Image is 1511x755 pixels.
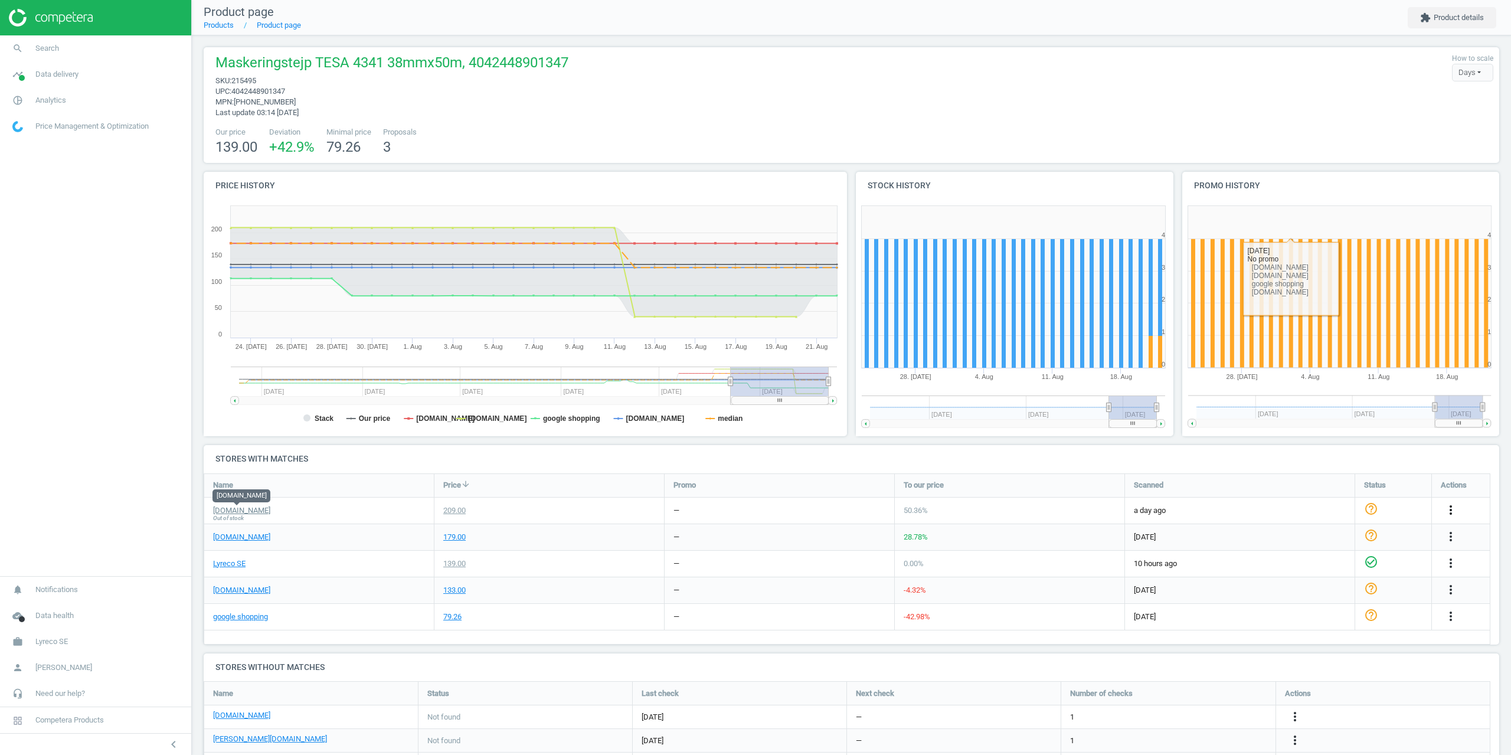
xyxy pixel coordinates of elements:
[213,585,270,596] a: [DOMAIN_NAME]
[1364,608,1378,622] i: help_outline
[443,558,466,569] div: 139.00
[673,532,679,542] div: —
[1408,7,1496,28] button: extensionProduct details
[231,87,285,96] span: 4042448901347
[1420,12,1431,23] i: extension
[444,343,462,350] tspan: 3. Aug
[1162,231,1165,238] text: 4
[269,127,315,138] span: Deviation
[1487,361,1491,368] text: 0
[1134,505,1346,516] span: a day ago
[211,225,222,233] text: 200
[1487,264,1491,271] text: 3
[35,95,66,106] span: Analytics
[204,5,274,19] span: Product page
[403,343,421,350] tspan: 1. Aug
[1070,688,1133,699] span: Number of checks
[6,578,29,601] i: notifications
[215,87,231,96] span: upc :
[231,76,256,85] span: 215495
[806,343,828,350] tspan: 21. Aug
[975,373,993,380] tspan: 4. Aug
[166,737,181,751] i: chevron_left
[626,414,685,423] tspan: [DOMAIN_NAME]
[904,612,930,621] span: -42.98 %
[1368,373,1389,380] tspan: 11. Aug
[469,414,527,423] tspan: [DOMAIN_NAME]
[1436,373,1458,380] tspan: 18. Aug
[12,121,23,132] img: wGWNvw8QSZomAAAAABJRU5ErkJggg==
[1182,172,1500,200] h4: Promo history
[461,479,470,489] i: arrow_downward
[673,480,696,491] span: Promo
[215,108,299,117] span: Last update 03:14 [DATE]
[357,343,388,350] tspan: 30. [DATE]
[1134,480,1163,491] span: Scanned
[276,343,307,350] tspan: 26. [DATE]
[1444,503,1458,518] button: more_vert
[6,630,29,653] i: work
[1364,581,1378,596] i: help_outline
[9,9,93,27] img: ajHJNr6hYgQAAAAASUVORK5CYII=
[213,734,327,744] a: [PERSON_NAME][DOMAIN_NAME]
[6,604,29,627] i: cloud_done
[856,712,862,723] span: —
[604,343,626,350] tspan: 11. Aug
[218,331,222,338] text: 0
[904,559,924,568] span: 0.00 %
[316,343,348,350] tspan: 28. [DATE]
[1444,530,1458,545] button: more_vert
[1364,528,1378,542] i: help_outline
[215,53,568,76] span: Maskeringstejp TESA 4341 38mmx50m, 4042448901347
[1441,480,1467,491] span: Actions
[443,505,466,516] div: 209.00
[644,343,666,350] tspan: 13. Aug
[326,139,361,155] span: 79.26
[443,612,462,622] div: 79.26
[1452,54,1493,64] label: How to scale
[543,414,600,423] tspan: google shopping
[1364,502,1378,516] i: help_outline
[1487,296,1491,303] text: 2
[642,712,838,723] span: [DATE]
[6,682,29,705] i: headset_mic
[427,712,460,723] span: Not found
[213,710,270,721] a: [DOMAIN_NAME]
[443,532,466,542] div: 179.00
[1364,555,1378,569] i: check_circle_outline
[1364,480,1386,491] span: Status
[673,558,679,569] div: —
[35,43,59,54] span: Search
[215,139,257,155] span: 139.00
[1288,733,1302,747] i: more_vert
[1162,264,1165,271] text: 3
[1444,609,1458,623] i: more_vert
[257,21,301,30] a: Product page
[215,97,234,106] span: mpn :
[35,121,149,132] span: Price Management & Optimization
[159,737,188,752] button: chevron_left
[383,127,417,138] span: Proposals
[1301,373,1319,380] tspan: 4. Aug
[642,688,679,699] span: Last check
[213,505,270,516] a: [DOMAIN_NAME]
[900,373,931,380] tspan: 28. [DATE]
[35,662,92,673] span: [PERSON_NAME]
[215,76,231,85] span: sku :
[685,343,707,350] tspan: 15. Aug
[6,656,29,679] i: person
[1444,583,1458,598] button: more_vert
[484,343,502,350] tspan: 5. Aug
[269,139,315,155] span: +42.9 %
[1162,328,1165,335] text: 1
[1226,373,1257,380] tspan: 28. [DATE]
[642,736,838,746] span: [DATE]
[1070,736,1074,746] span: 1
[416,414,475,423] tspan: [DOMAIN_NAME]
[1285,688,1311,699] span: Actions
[1487,328,1491,335] text: 1
[904,586,926,594] span: -4.32 %
[443,480,461,491] span: Price
[1444,609,1458,625] button: more_vert
[1134,558,1346,569] span: 10 hours ago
